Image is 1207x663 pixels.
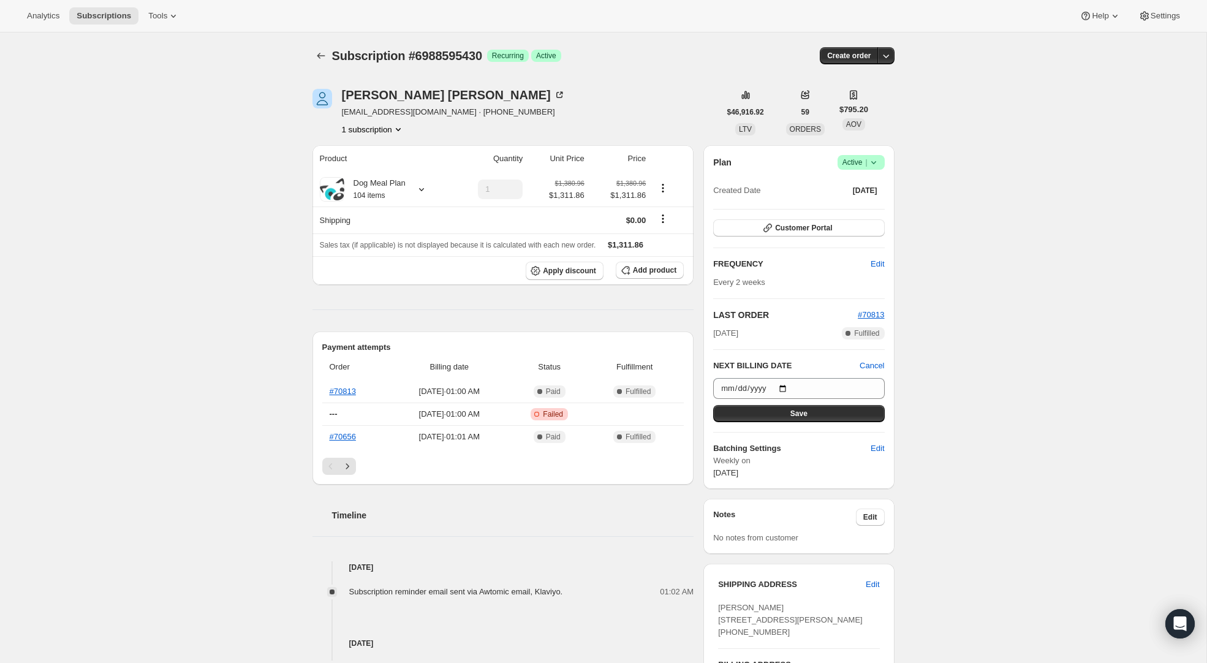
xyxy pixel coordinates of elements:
[858,309,884,321] button: #70813
[660,586,694,598] span: 01:02 AM
[339,458,356,475] button: Next
[713,156,732,169] h2: Plan
[713,405,884,422] button: Save
[342,106,566,118] span: [EMAIL_ADDRESS][DOMAIN_NAME] · [PHONE_NUMBER]
[608,240,643,249] span: $1,311.86
[20,7,67,25] button: Analytics
[713,360,860,372] h2: NEXT BILLING DATE
[713,468,738,477] span: [DATE]
[713,327,738,339] span: [DATE]
[536,51,556,61] span: Active
[77,11,131,21] span: Subscriptions
[555,180,585,187] small: $1,380.96
[322,341,684,354] h2: Payment attempts
[839,104,868,116] span: $795.20
[141,7,187,25] button: Tools
[626,387,651,396] span: Fulfilled
[713,309,858,321] h2: LAST ORDER
[720,104,771,121] button: $46,916.92
[349,587,563,596] span: Subscription reminder email sent via Awtomic email, Klaviyo.
[452,145,526,172] th: Quantity
[392,361,506,373] span: Billing date
[863,254,891,274] button: Edit
[713,258,871,270] h2: FREQUENCY
[846,182,885,199] button: [DATE]
[312,89,332,108] span: Scott Barnes
[846,120,861,129] span: AOV
[543,266,596,276] span: Apply discount
[718,603,863,637] span: [PERSON_NAME] [STREET_ADDRESS][PERSON_NAME] [PHONE_NUMBER]
[1165,609,1195,638] div: Open Intercom Messenger
[871,258,884,270] span: Edit
[860,360,884,372] button: Cancel
[549,189,585,202] span: $1,311.86
[332,509,694,521] h2: Timeline
[718,578,866,591] h3: SHIPPING ADDRESS
[713,278,765,287] span: Every 2 weeks
[344,177,406,202] div: Dog Meal Plan
[863,512,877,522] span: Edit
[312,47,330,64] button: Subscriptions
[866,578,879,591] span: Edit
[858,575,887,594] button: Edit
[330,409,338,419] span: ---
[853,186,877,195] span: [DATE]
[312,637,694,650] h4: [DATE]
[863,439,891,458] button: Edit
[727,107,764,117] span: $46,916.92
[790,409,808,419] span: Save
[492,51,524,61] span: Recurring
[827,51,871,61] span: Create order
[713,184,760,197] span: Created Date
[854,328,879,338] span: Fulfilled
[546,432,561,442] span: Paid
[871,442,884,455] span: Edit
[616,262,684,279] button: Add product
[513,361,585,373] span: Status
[320,241,596,249] span: Sales tax (if applicable) is not displayed because it is calculated with each new order.
[794,104,817,121] button: 59
[653,181,673,195] button: Product actions
[713,455,884,467] span: Weekly on
[312,145,452,172] th: Product
[322,458,684,475] nav: Pagination
[392,385,506,398] span: [DATE] · 01:00 AM
[626,432,651,442] span: Fulfilled
[801,107,809,117] span: 59
[69,7,138,25] button: Subscriptions
[713,442,871,455] h6: Batching Settings
[616,180,646,187] small: $1,380.96
[820,47,878,64] button: Create order
[739,125,752,134] span: LTV
[633,265,676,275] span: Add product
[592,361,676,373] span: Fulfillment
[1092,11,1108,21] span: Help
[842,156,880,169] span: Active
[392,408,506,420] span: [DATE] · 01:00 AM
[775,223,832,233] span: Customer Portal
[713,219,884,237] button: Customer Portal
[1131,7,1187,25] button: Settings
[342,123,404,135] button: Product actions
[526,145,588,172] th: Unit Price
[526,262,603,280] button: Apply discount
[653,212,673,225] button: Shipping actions
[856,509,885,526] button: Edit
[626,216,646,225] span: $0.00
[790,125,821,134] span: ORDERS
[312,561,694,574] h4: [DATE]
[312,206,452,233] th: Shipping
[342,89,566,101] div: [PERSON_NAME] [PERSON_NAME]
[392,431,506,443] span: [DATE] · 01:01 AM
[858,310,884,319] a: #70813
[354,191,385,200] small: 104 items
[1151,11,1180,21] span: Settings
[330,387,356,396] a: #70813
[332,49,482,63] span: Subscription #6988595430
[588,145,649,172] th: Price
[320,178,344,200] img: product img
[713,533,798,542] span: No notes from customer
[546,387,561,396] span: Paid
